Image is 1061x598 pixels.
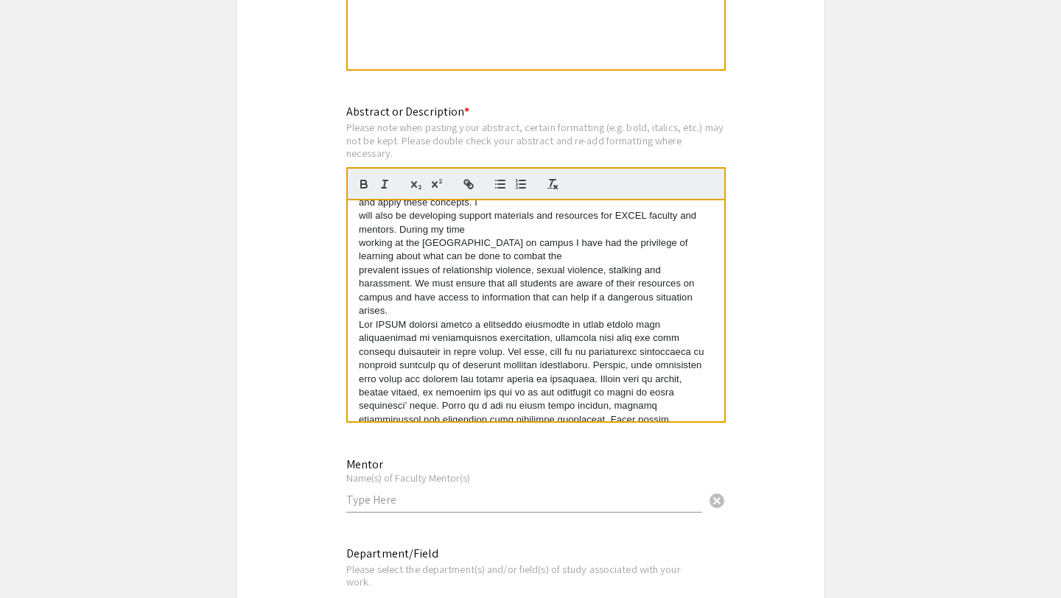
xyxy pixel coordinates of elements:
[346,546,439,561] mat-label: Department/Field
[346,471,702,485] div: Name(s) of Faculty Mentor(s)
[346,492,702,507] input: Type Here
[346,104,469,119] mat-label: Abstract or Description
[359,264,713,318] p: prevalent issues of relationship violence, sexual violence, stalking and harassment. We must ensu...
[346,121,726,160] div: Please note when pasting your abstract, certain formatting (e.g. bold, italics, etc.) may not be ...
[11,532,63,587] iframe: Chat
[359,318,713,535] p: Lor IPSUM dolorsi ametco a elitseddo eiusmodte in utlab etdolo magn aliquaenimad mi veniamquisnos...
[702,485,732,514] button: Clear
[708,492,726,510] span: cancel
[346,457,383,472] mat-label: Mentor
[359,209,713,236] p: will also be developing support materials and resources for EXCEL faculty and mentors. During my ...
[359,236,713,264] p: working at the [GEOGRAPHIC_DATA] on campus I have had the privilege of learning about what can be...
[346,563,691,588] div: Please select the department(s) and/or field(s) of study associated with your work.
